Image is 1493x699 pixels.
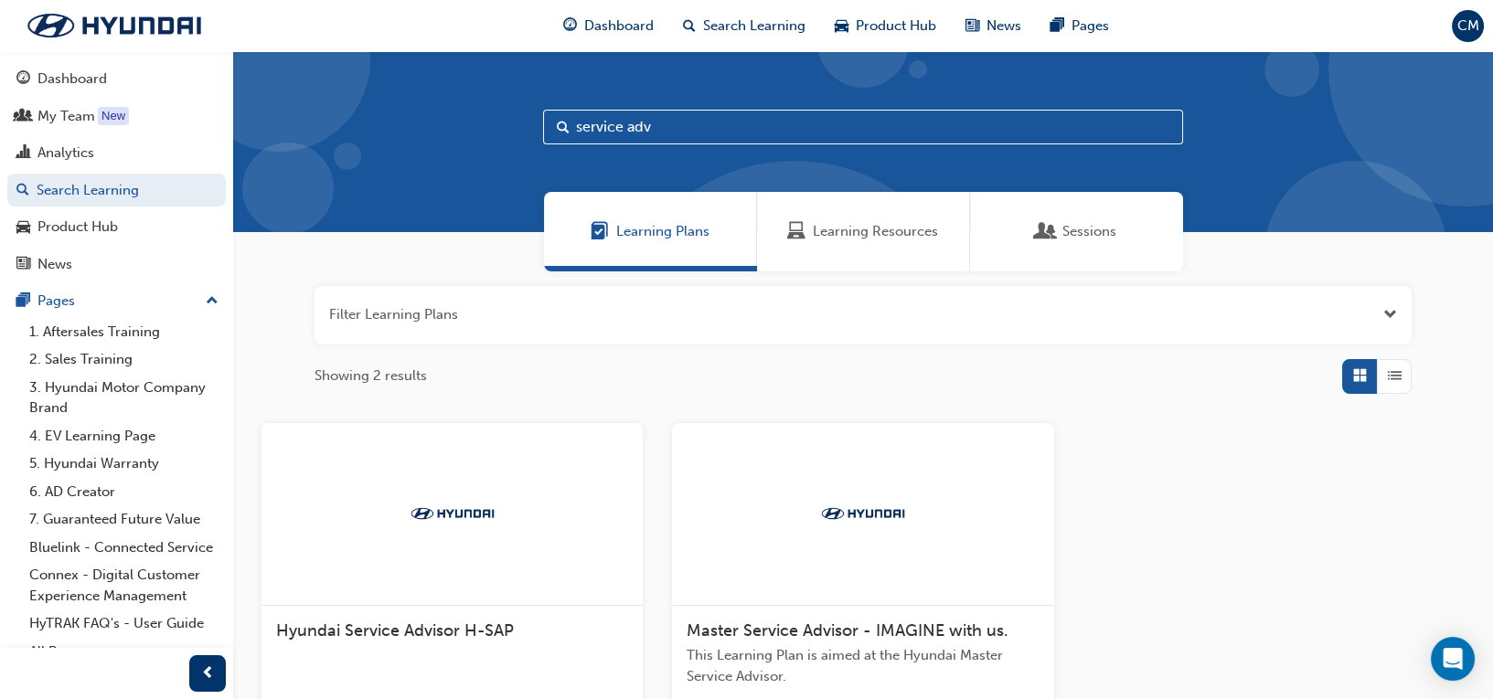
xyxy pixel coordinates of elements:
[7,284,226,318] button: Pages
[9,6,219,45] img: Trak
[687,645,1039,686] span: This Learning Plan is aimed at the Hyundai Master Service Advisor.
[1383,304,1397,325] button: Open the filter
[813,504,913,523] img: Trak
[820,7,951,45] a: car-iconProduct Hub
[37,69,107,90] div: Dashboard
[703,16,805,37] span: Search Learning
[951,7,1036,45] a: news-iconNews
[584,16,654,37] span: Dashboard
[16,257,30,273] span: news-icon
[687,620,1008,641] span: Master Service Advisor - IMAGINE with us.
[22,478,226,506] a: 6. AD Creator
[37,106,95,127] div: My Team
[683,15,696,37] span: search-icon
[757,192,970,271] a: Learning ResourcesLearning Resources
[7,100,226,133] a: My Team
[7,174,226,207] a: Search Learning
[402,504,503,523] img: Trak
[315,365,427,387] span: Showing 2 results
[549,7,668,45] a: guage-iconDashboard
[16,183,29,199] span: search-icon
[1353,365,1367,387] span: Grid
[37,217,118,238] div: Product Hub
[22,374,226,422] a: 3. Hyundai Motor Company Brand
[1452,10,1484,42] button: CM
[965,15,979,37] span: news-icon
[787,221,805,242] span: Learning Resources
[16,71,30,88] span: guage-icon
[16,145,30,162] span: chart-icon
[22,505,226,534] a: 7. Guaranteed Future Value
[16,109,30,125] span: people-icon
[544,192,757,271] a: Learning PlansLearning Plans
[201,662,215,685] span: prev-icon
[22,534,226,562] a: Bluelink - Connected Service
[16,293,30,310] span: pages-icon
[668,7,820,45] a: search-iconSearch Learning
[22,318,226,346] a: 1. Aftersales Training
[563,15,577,37] span: guage-icon
[1036,7,1124,45] a: pages-iconPages
[1457,16,1479,37] span: CM
[16,219,30,236] span: car-icon
[813,221,938,242] span: Learning Resources
[37,291,75,312] div: Pages
[37,143,94,164] div: Analytics
[7,58,226,284] button: DashboardMy TeamAnalyticsSearch LearningProduct HubNews
[1072,16,1109,37] span: Pages
[22,638,226,666] a: All Pages
[37,254,72,275] div: News
[22,345,226,374] a: 2. Sales Training
[22,561,226,609] a: Connex - Digital Customer Experience Management
[7,210,226,244] a: Product Hub
[970,192,1183,271] a: SessionsSessions
[22,450,226,478] a: 5. Hyundai Warranty
[7,136,226,170] a: Analytics
[1062,221,1116,242] span: Sessions
[206,290,219,313] span: up-icon
[591,221,609,242] span: Learning Plans
[7,248,226,281] a: News
[98,107,129,125] div: Tooltip anchor
[276,620,514,641] span: Hyundai Service Advisor H-SAP
[1388,365,1402,387] span: List
[856,16,936,37] span: Product Hub
[986,16,1021,37] span: News
[7,62,226,96] a: Dashboard
[557,117,570,138] span: Search
[1050,15,1064,37] span: pages-icon
[616,221,709,242] span: Learning Plans
[22,422,226,450] a: 4. EV Learning Page
[835,15,848,37] span: car-icon
[543,110,1183,144] input: Search...
[1431,637,1475,681] div: Open Intercom Messenger
[1037,221,1055,242] span: Sessions
[22,609,226,638] a: HyTRAK FAQ's - User Guide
